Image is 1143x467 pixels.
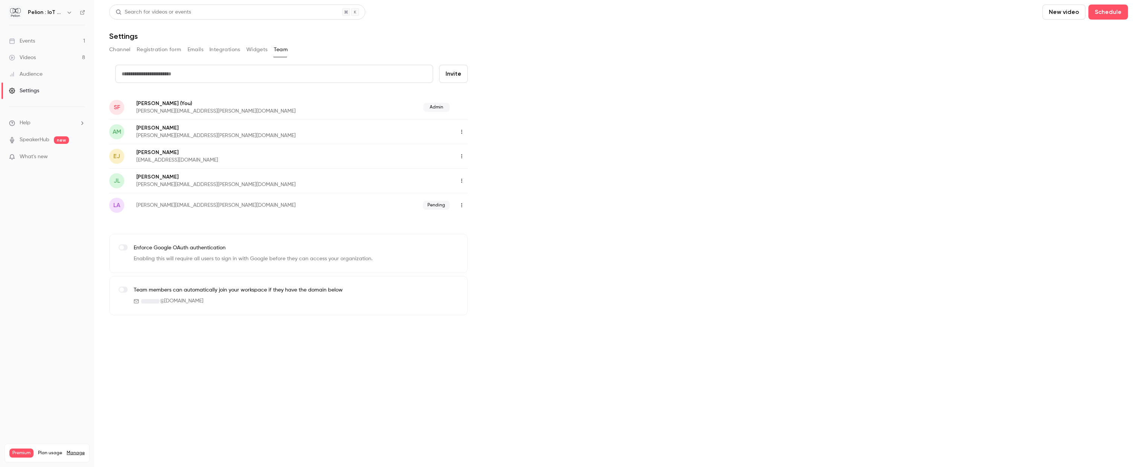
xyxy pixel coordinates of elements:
p: Enabling this will require all users to sign in with Google before they can access your organizat... [134,255,372,263]
span: SF [114,103,120,112]
div: Events [9,37,35,45]
button: Registration form [137,44,182,56]
a: SpeakerHub [20,136,49,144]
span: What's new [20,153,48,161]
div: Search for videos or events [116,8,191,16]
span: new [54,136,69,144]
a: Manage [67,450,85,456]
button: Widgets [246,44,268,56]
button: New video [1042,5,1085,20]
p: [PERSON_NAME][EMAIL_ADDRESS][PERSON_NAME][DOMAIN_NAME] [136,201,359,209]
p: [EMAIL_ADDRESS][DOMAIN_NAME] [136,156,337,164]
div: Settings [9,87,39,95]
h1: Settings [109,32,138,41]
span: Admin [423,103,450,112]
button: Schedule [1088,5,1128,20]
p: [PERSON_NAME][EMAIL_ADDRESS][PERSON_NAME][DOMAIN_NAME] [136,132,376,139]
div: Audience [9,70,43,78]
p: Enforce Google OAuth authentication [134,244,372,252]
span: Pending [423,201,450,210]
span: Premium [9,449,34,458]
li: help-dropdown-opener [9,119,85,127]
p: [PERSON_NAME] [136,99,360,107]
span: EJ [113,152,120,161]
button: Integrations [209,44,240,56]
p: [PERSON_NAME][EMAIL_ADDRESS][PERSON_NAME][DOMAIN_NAME] [136,181,376,188]
button: Emails [188,44,203,56]
p: [PERSON_NAME] [136,149,337,156]
span: (You) [179,99,192,107]
span: @ [DOMAIN_NAME] [160,297,203,305]
p: Team members can automatically join your workspace if they have the domain below [134,286,343,294]
div: Videos [9,54,36,61]
span: AM [113,127,121,136]
iframe: Noticeable Trigger [76,154,85,160]
button: Invite [439,65,468,83]
img: Pelion : IoT Connectivity Made Effortless [9,6,21,18]
button: Channel [109,44,131,56]
button: Team [274,44,288,56]
span: la [113,201,120,210]
h6: Pelion : IoT Connectivity Made Effortless [28,9,63,16]
p: [PERSON_NAME][EMAIL_ADDRESS][PERSON_NAME][DOMAIN_NAME] [136,107,360,115]
span: Help [20,119,31,127]
p: [PERSON_NAME] [136,124,376,132]
span: JL [114,176,120,185]
p: [PERSON_NAME] [136,173,376,181]
span: Plan usage [38,450,62,456]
